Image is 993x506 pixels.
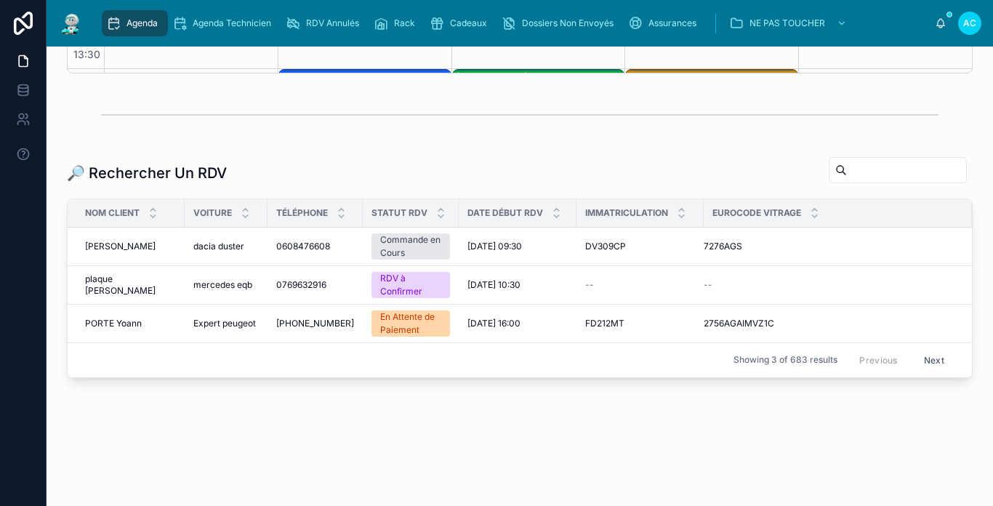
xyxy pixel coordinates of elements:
[96,7,935,39] div: scrollable content
[467,241,522,252] span: [DATE] 09:30
[467,241,568,252] a: [DATE] 09:30
[369,10,425,36] a: Rack
[276,279,326,291] span: 0769632916
[704,279,954,291] a: --
[704,241,742,252] span: 7276AGS
[193,279,252,291] span: mercedes eqb
[733,354,837,366] span: Showing 3 of 683 results
[102,10,168,36] a: Agenda
[522,17,614,29] span: Dossiers Non Envoyés
[85,241,176,252] a: [PERSON_NAME]
[85,241,156,252] span: [PERSON_NAME]
[380,233,441,260] div: Commande en Cours
[467,207,543,219] span: Date Début RDV
[371,310,450,337] a: En Attente de Paiement
[467,318,568,329] a: [DATE] 16:00
[168,10,281,36] a: Agenda Technicien
[371,207,427,219] span: Statut RDV
[704,241,954,252] a: 7276AGS
[193,241,259,252] a: dacia duster
[749,17,825,29] span: NE PAS TOUCHER
[85,318,142,329] span: PORTE Yoann
[58,12,84,35] img: App logo
[585,207,668,219] span: Immatriculation
[276,241,354,252] a: 0608476608
[467,279,520,291] span: [DATE] 10:30
[628,71,765,84] div: Lermusiaux - MACIF - Mégane 3
[85,273,176,297] a: plaque [PERSON_NAME]
[371,272,450,298] a: RDV à Confirmer
[704,318,954,329] a: 2756AGAIMVZ1C
[85,207,140,219] span: Nom Client
[306,17,359,29] span: RDV Annulés
[281,71,443,84] div: Bammou Badr - ALLIANZ - C4 Picasso
[85,318,176,329] a: PORTE Yoann
[585,241,626,252] span: DV309CP
[585,241,695,252] a: DV309CP
[394,17,415,29] span: Rack
[704,279,712,291] span: --
[380,310,441,337] div: En Attente de Paiement
[648,17,696,29] span: Assurances
[450,17,487,29] span: Cadeaux
[193,318,256,329] span: Expert peugeot
[380,272,441,298] div: RDV à Confirmer
[276,207,328,219] span: Téléphone
[585,279,695,291] a: --
[963,17,976,29] span: AC
[725,10,854,36] a: NE PAS TOUCHER
[126,17,158,29] span: Agenda
[70,48,104,60] span: 13:30
[497,10,624,36] a: Dossiers Non Envoyés
[276,318,354,329] a: [PHONE_NUMBER]
[67,163,227,183] h1: 🔎 Rechercher Un RDV
[453,70,624,156] div: [PERSON_NAME] - GMF - opel zafira
[193,17,271,29] span: Agenda Technicien
[425,10,497,36] a: Cadeaux
[193,318,259,329] a: Expert peugeot
[585,318,695,329] a: FD212MT
[193,241,244,252] span: dacia duster
[585,279,594,291] span: --
[467,318,520,329] span: [DATE] 16:00
[281,10,369,36] a: RDV Annulés
[455,71,611,84] div: [PERSON_NAME] - GMF - opel zafira
[704,318,774,329] span: 2756AGAIMVZ1C
[712,207,801,219] span: Eurocode Vitrage
[279,70,451,185] div: Bammou Badr - ALLIANZ - C4 Picasso
[193,207,232,219] span: Voiture
[585,318,624,329] span: FD212MT
[626,70,797,156] div: Lermusiaux - MACIF - Mégane 3
[914,349,954,372] button: Next
[276,279,354,291] a: 0769632916
[276,241,330,252] span: 0608476608
[193,279,259,291] a: mercedes eqb
[467,279,568,291] a: [DATE] 10:30
[624,10,707,36] a: Assurances
[371,233,450,260] a: Commande en Cours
